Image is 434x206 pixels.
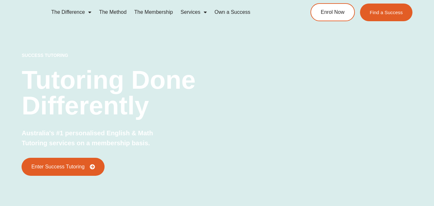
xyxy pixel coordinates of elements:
[22,128,158,148] p: Australia's #1 personalised English & Math Tutoring services on a membership basis.
[177,5,210,20] a: Services
[130,5,177,20] a: The Membership
[95,5,130,20] a: The Method
[22,53,209,58] p: success tutoring
[360,4,412,21] a: Find a Success
[22,67,209,119] h2: Tutoring Done Differently
[310,3,355,21] a: Enrol Now
[47,5,95,20] a: The Difference
[321,10,345,15] span: Enrol Now
[211,5,254,20] a: Own a Success
[22,158,104,176] a: Enter Success Tutoring
[31,164,84,169] span: Enter Success Tutoring
[370,10,403,15] span: Find a Success
[47,5,288,20] nav: Menu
